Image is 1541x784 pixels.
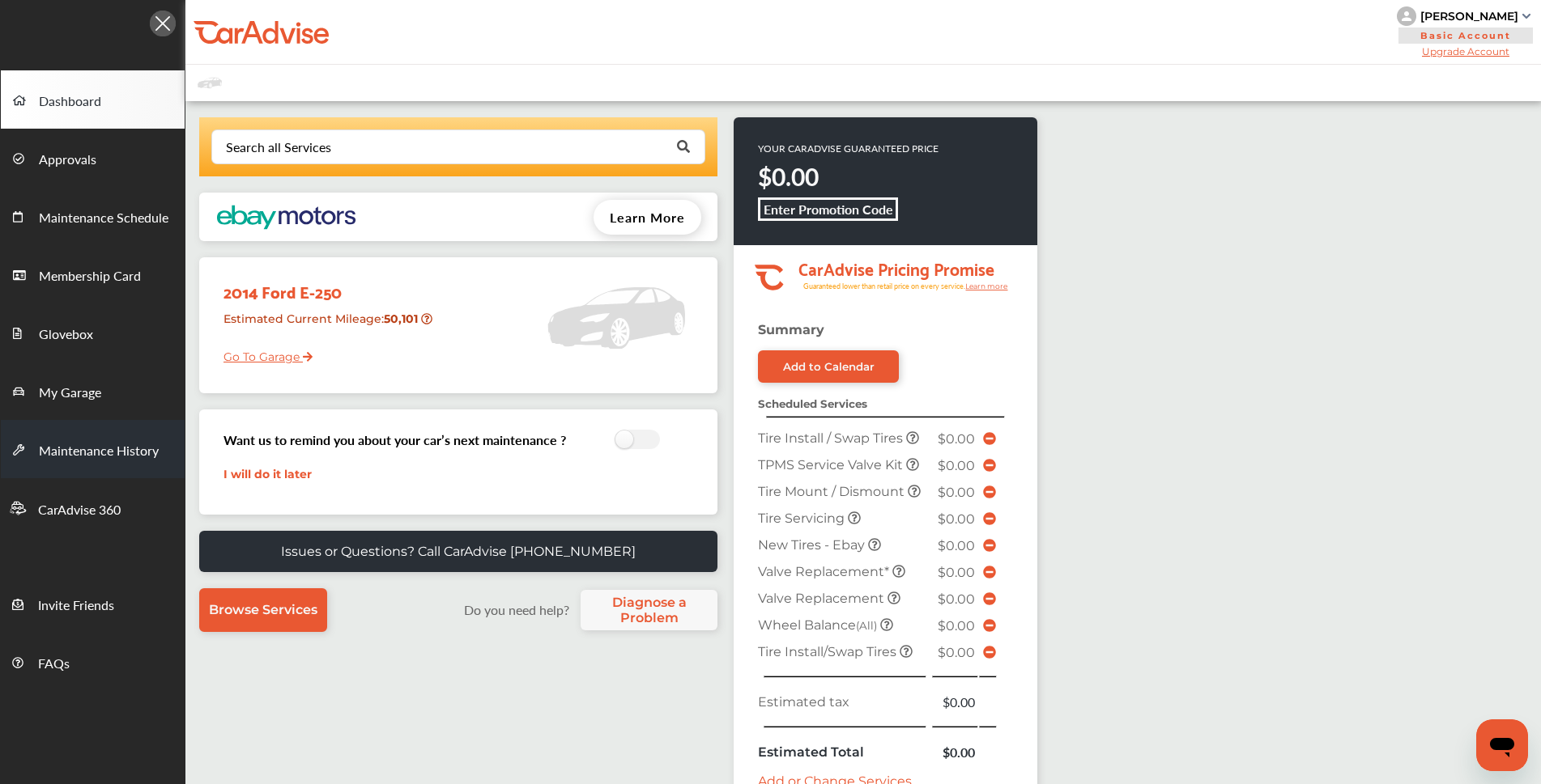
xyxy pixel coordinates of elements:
[758,350,899,383] a: Add to Calendar
[798,253,994,282] tspan: CarAdvise Pricing Promise
[1,245,185,303] a: Membership Card
[965,282,1008,290] tspan: Learn more
[758,484,908,499] span: Tire Mount / Dismount
[758,430,906,446] span: Tire Install / Swap Tires
[758,537,868,553] span: New Tires - Ebay
[226,141,331,154] div: Search all Services
[758,617,880,633] span: Wheel Balance
[758,644,900,659] span: Tire Install/Swap Tires
[938,431,975,447] span: $0.00
[38,500,121,521] span: CarAdvise 360
[1476,719,1528,771] iframe: Button to launch messaging window
[758,564,892,579] span: Valve Replacement*
[1,420,185,478] a: Maintenance History
[39,91,101,112] span: Dashboard
[39,208,168,229] span: Maintenance Schedule
[281,544,636,559] p: Issues or Questions? Call CarAdvise [PHONE_NUMBER]
[1398,28,1533,44] span: Basic Account
[1,303,185,362] a: Glovebox
[209,602,317,617] span: Browse Services
[1,187,185,245] a: Maintenance Schedule
[223,430,566,449] h3: Want us to remind you about your car’s next maintenance ?
[758,159,819,193] strong: $0.00
[39,324,93,345] span: Glovebox
[211,337,313,368] a: Go To Garage
[1397,6,1416,26] img: knH8PDtVvWoAbQRylUukY18CTiRevjo20fAtgn5MLBQj4uumYvk2MzTtcAIzfGAtb1XOLVMAvhLuqoNAbL4reqehy0jehNKdM...
[38,654,70,675] span: FAQs
[1397,45,1535,57] span: Upgrade Account
[39,441,159,462] span: Maintenance History
[938,591,975,607] span: $0.00
[581,590,717,630] a: Diagnose a Problem
[758,322,824,337] strong: Summary
[754,739,931,765] td: Estimated Total
[931,689,978,715] td: $0.00
[856,619,877,632] small: (All)
[754,689,931,715] td: Estimated tax
[547,265,685,371] img: placeholder_car.5a1ece94.svg
[938,458,975,473] span: $0.00
[198,73,222,93] img: placeholder_car.fcab19be.svg
[456,600,577,619] label: Do you need help?
[938,538,975,553] span: $0.00
[1,70,185,129] a: Dashboard
[758,457,906,473] span: TPMS Service Valve Kit
[938,645,975,660] span: $0.00
[938,485,975,500] span: $0.00
[39,383,101,404] span: My Garage
[938,618,975,634] span: $0.00
[38,595,114,617] span: Invite Friends
[150,11,176,36] img: Icon.5fd9dcc7.svg
[1,129,185,187] a: Approvals
[223,467,312,481] a: I will do it later
[199,531,717,572] a: Issues or Questions? Call CarAdvise [PHONE_NUMBER]
[758,591,888,606] span: Valve Replacement
[938,565,975,580] span: $0.00
[764,200,893,218] b: Enter Promotion Code
[211,265,449,305] div: 2014 Ford E-250
[39,150,96,171] span: Approvals
[1522,14,1530,19] img: sCxJUJ+qAmfqhQGDUl18vwLg4ZYJ6CxN7XmbOMBAAAAAElFTkSuQmCC
[589,595,709,625] span: Diagnose a Problem
[39,266,141,287] span: Membership Card
[938,511,975,527] span: $0.00
[211,305,449,346] div: Estimated Current Mileage :
[610,208,685,227] span: Learn More
[758,397,867,410] strong: Scheduled Services
[384,311,421,326] strong: 50,101
[1420,9,1518,23] div: [PERSON_NAME]
[931,739,978,765] td: $0.00
[783,360,875,373] div: Add to Calendar
[199,588,327,632] a: Browse Services
[758,142,939,155] p: YOUR CARADVISE GUARANTEED PRICE
[803,281,965,291] tspan: Guaranteed lower than retail price on every service.
[758,511,848,526] span: Tire Servicing
[1,362,185,420] a: My Garage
